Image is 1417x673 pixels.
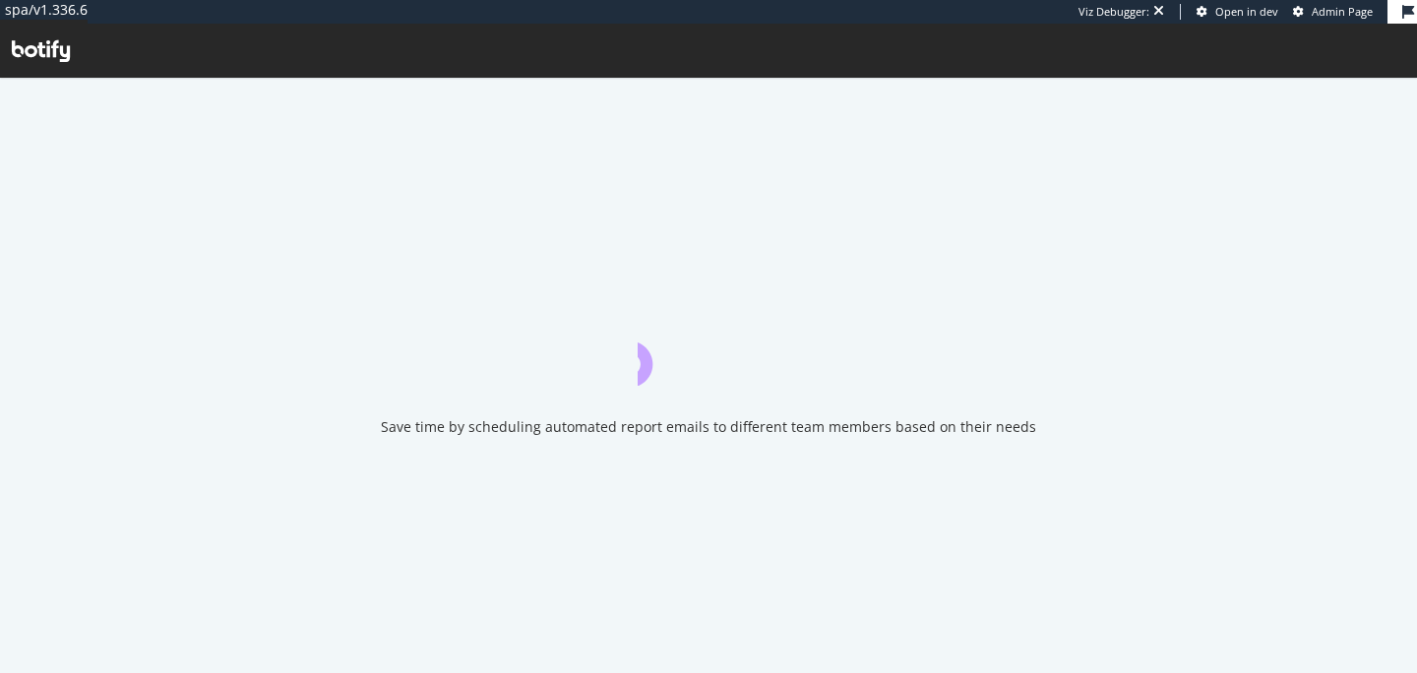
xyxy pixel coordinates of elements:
[1078,4,1149,20] div: Viz Debugger:
[1215,4,1278,19] span: Open in dev
[1293,4,1373,20] a: Admin Page
[1312,4,1373,19] span: Admin Page
[638,315,779,386] div: animation
[1197,4,1278,20] a: Open in dev
[381,417,1036,437] div: Save time by scheduling automated report emails to different team members based on their needs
